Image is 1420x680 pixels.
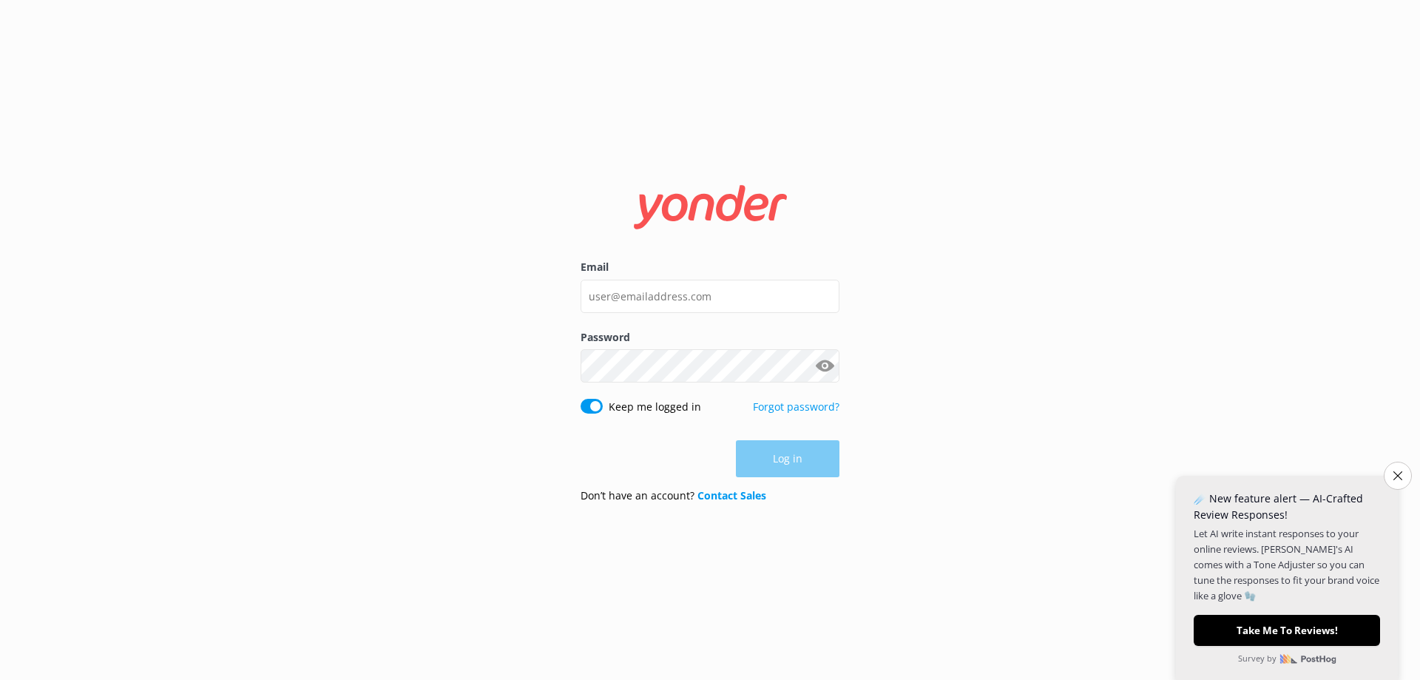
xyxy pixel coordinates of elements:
label: Password [581,329,839,346]
a: Forgot password? [753,400,839,414]
p: Don’t have an account? [581,488,766,504]
a: Contact Sales [697,488,766,502]
button: Show password [810,351,839,381]
label: Keep me logged in [609,399,701,415]
label: Email [581,259,839,275]
input: user@emailaddress.com [581,280,839,313]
